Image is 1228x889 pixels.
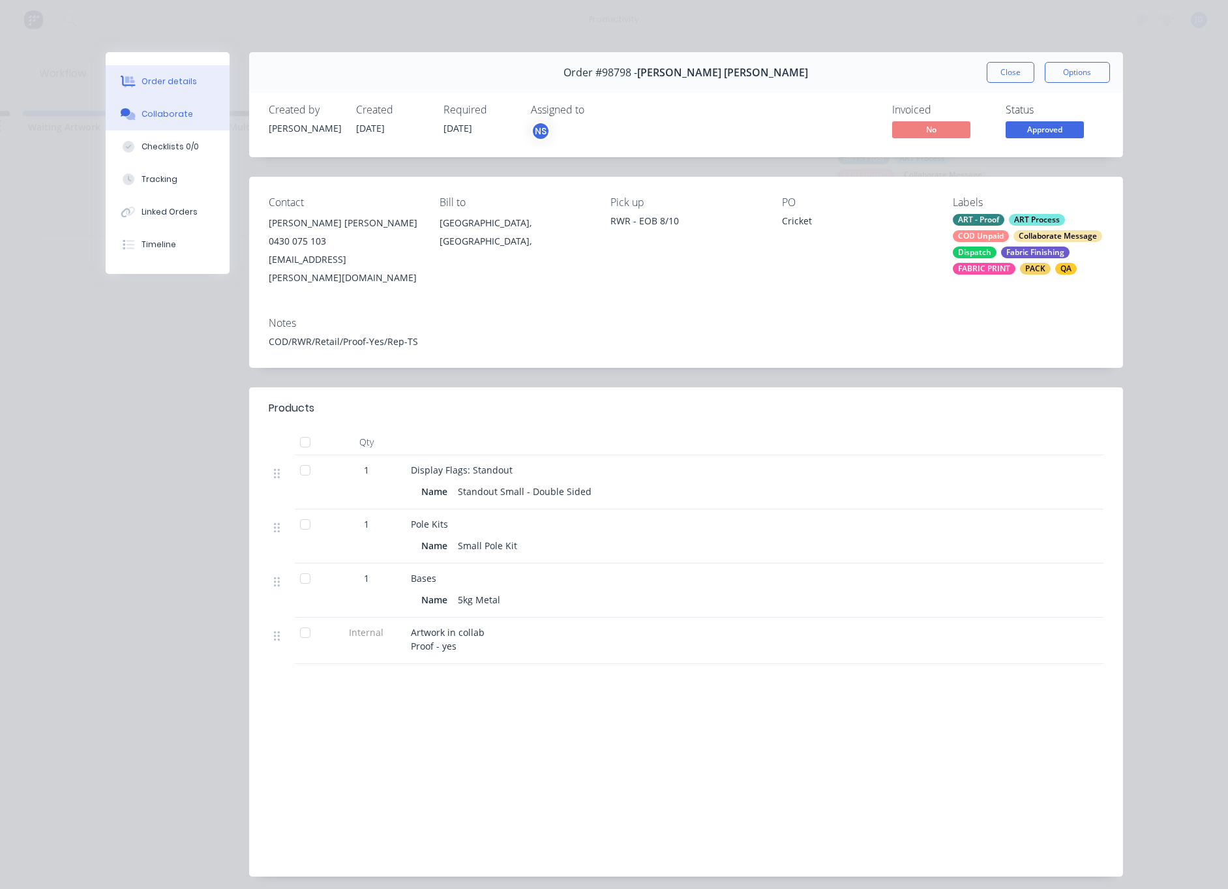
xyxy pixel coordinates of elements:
div: 0430 075 103 [269,232,419,250]
div: Name [421,536,453,555]
div: Notes [269,317,1103,329]
button: Options [1045,62,1110,83]
div: Invoiced [892,104,990,116]
button: Close [987,62,1034,83]
span: [DATE] [356,122,385,134]
span: 1 [364,571,369,585]
div: [GEOGRAPHIC_DATA], [GEOGRAPHIC_DATA], [440,214,590,250]
button: Linked Orders [106,196,230,228]
div: Small Pole Kit [453,536,522,555]
div: Checklists 0/0 [142,141,199,153]
div: Assigned to [531,104,661,116]
div: [PERSON_NAME] [269,121,340,135]
div: Name [421,482,453,501]
div: [EMAIL_ADDRESS][PERSON_NAME][DOMAIN_NAME] [269,250,419,287]
span: 1 [364,517,369,531]
div: Contact [269,196,419,209]
span: Internal [333,625,400,639]
span: No [892,121,970,138]
div: Standout Small - Double Sided [453,482,597,501]
span: [PERSON_NAME] [PERSON_NAME] [637,67,808,79]
button: Approved [1006,121,1084,141]
div: Order details [142,76,197,87]
div: ART - Proof [953,214,1004,226]
span: Pole Kits [411,518,448,530]
button: Collaborate [106,98,230,130]
div: Fabric Finishing [1001,247,1070,258]
span: Approved [1006,121,1084,138]
div: COD Unpaid [953,230,1009,242]
span: Bases [411,572,436,584]
div: PACK [1020,263,1051,275]
div: Bill to [440,196,590,209]
div: Status [1006,104,1103,116]
div: Pick up [610,196,760,209]
div: Timeline [142,239,176,250]
div: Cricket [782,214,932,232]
div: Linked Orders [142,206,198,218]
div: RWR - EOB 8/10 [610,214,760,228]
span: [DATE] [443,122,472,134]
div: Collaborate [142,108,193,120]
div: Collaborate Message [1013,230,1102,242]
div: 5kg Metal [453,590,505,609]
div: [GEOGRAPHIC_DATA], [GEOGRAPHIC_DATA], [440,214,590,256]
div: Created by [269,104,340,116]
div: PO [782,196,932,209]
div: Required [443,104,515,116]
div: Labels [953,196,1103,209]
div: [PERSON_NAME] [PERSON_NAME]0430 075 103[EMAIL_ADDRESS][PERSON_NAME][DOMAIN_NAME] [269,214,419,287]
div: Name [421,590,453,609]
div: Created [356,104,428,116]
div: Tracking [142,173,177,185]
div: FABRIC PRINT [953,263,1015,275]
div: Dispatch [953,247,996,258]
div: Qty [327,429,406,455]
span: Display Flags: Standout [411,464,513,476]
button: Checklists 0/0 [106,130,230,163]
span: 1 [364,463,369,477]
button: NS [531,121,550,141]
div: [PERSON_NAME] [PERSON_NAME] [269,214,419,232]
div: ART Process [1009,214,1065,226]
div: QA [1055,263,1077,275]
div: Products [269,400,314,416]
div: COD/RWR/Retail/Proof-Yes/Rep-TS [269,335,1103,348]
span: Order #98798 - [563,67,637,79]
button: Timeline [106,228,230,261]
span: Artwork in collab Proof - yes [411,626,487,652]
button: Order details [106,65,230,98]
button: Tracking [106,163,230,196]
